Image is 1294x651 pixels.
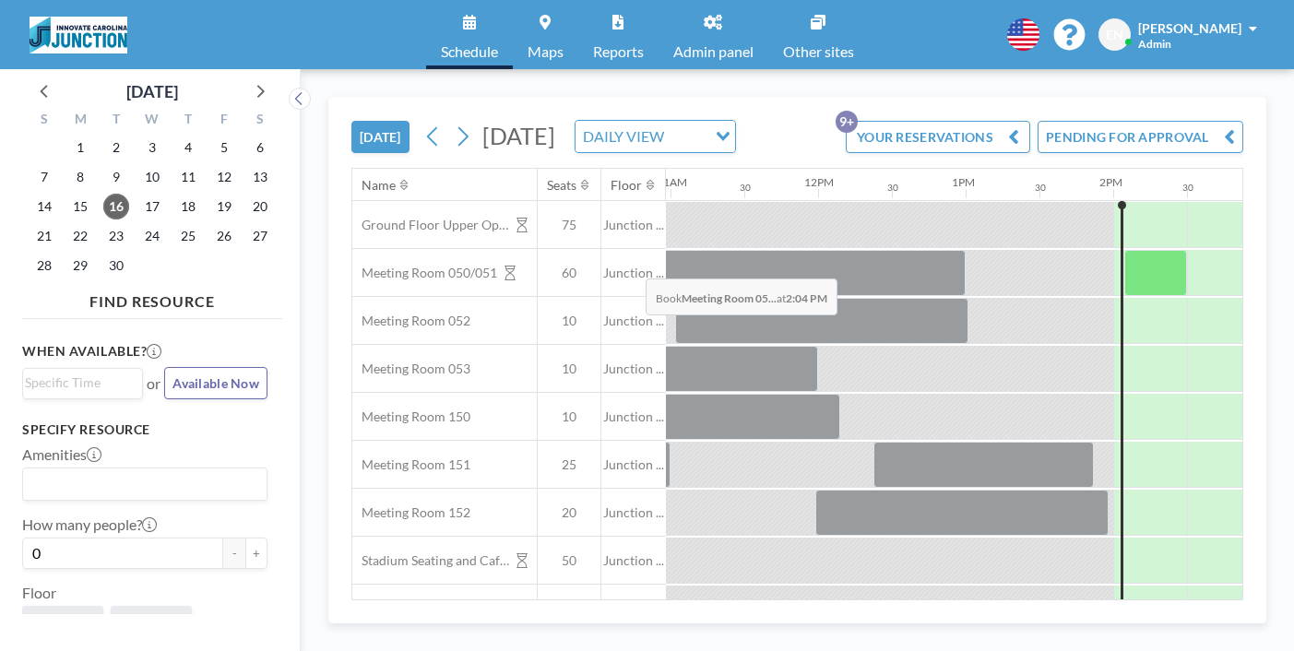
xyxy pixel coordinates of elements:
[103,135,129,160] span: Tuesday, September 2, 2025
[352,456,470,473] span: Meeting Room 151
[673,44,754,59] span: Admin panel
[579,124,668,148] span: DAILY VIEW
[103,194,129,219] span: Tuesday, September 16, 2025
[175,223,201,249] span: Thursday, September 25, 2025
[538,313,600,329] span: 10
[27,109,63,133] div: S
[23,369,142,397] div: Search for option
[31,164,57,190] span: Sunday, September 7, 2025
[25,373,132,393] input: Search for option
[139,194,165,219] span: Wednesday, September 17, 2025
[31,194,57,219] span: Sunday, September 14, 2025
[352,265,497,281] span: Meeting Room 050/051
[601,456,666,473] span: Junction ...
[247,223,273,249] span: Saturday, September 27, 2025
[1182,182,1193,194] div: 30
[22,285,282,311] h4: FIND RESOURCE
[67,253,93,278] span: Monday, September 29, 2025
[31,223,57,249] span: Sunday, September 21, 2025
[601,504,666,521] span: Junction ...
[211,164,237,190] span: Friday, September 12, 2025
[30,613,96,632] span: Junction ...
[22,421,267,438] h3: Specify resource
[362,177,396,194] div: Name
[147,374,160,393] span: or
[740,182,751,194] div: 30
[786,291,827,305] b: 2:04 PM
[25,472,256,496] input: Search for option
[247,135,273,160] span: Saturday, September 6, 2025
[211,194,237,219] span: Friday, September 19, 2025
[601,265,666,281] span: Junction ...
[538,361,600,377] span: 10
[352,552,509,569] span: Stadium Seating and Cafe area
[657,175,687,189] div: 11AM
[601,552,666,569] span: Junction ...
[245,538,267,569] button: +
[846,121,1030,153] button: YOUR RESERVATIONS9+
[170,109,206,133] div: T
[601,217,666,233] span: Junction ...
[22,445,101,464] label: Amenities
[126,78,178,104] div: [DATE]
[67,194,93,219] span: Monday, September 15, 2025
[139,164,165,190] span: Wednesday, September 10, 2025
[601,313,666,329] span: Junction ...
[223,538,245,569] button: -
[601,361,666,377] span: Junction ...
[836,111,858,133] p: 9+
[538,217,600,233] span: 75
[175,164,201,190] span: Thursday, September 11, 2025
[22,584,56,602] label: Floor
[23,468,267,500] div: Search for option
[206,109,242,133] div: F
[1035,182,1046,194] div: 30
[1138,20,1241,36] span: [PERSON_NAME]
[67,223,93,249] span: Monday, September 22, 2025
[538,552,600,569] span: 50
[1138,37,1171,51] span: Admin
[538,504,600,521] span: 20
[242,109,278,133] div: S
[804,175,834,189] div: 12PM
[538,456,600,473] span: 25
[175,194,201,219] span: Thursday, September 18, 2025
[1106,27,1123,43] span: EN
[887,182,898,194] div: 30
[31,253,57,278] span: Sunday, September 28, 2025
[164,367,267,399] button: Available Now
[576,121,735,152] div: Search for option
[352,408,470,425] span: Meeting Room 150
[351,121,410,153] button: [DATE]
[172,375,259,391] span: Available Now
[103,164,129,190] span: Tuesday, September 9, 2025
[67,164,93,190] span: Monday, September 8, 2025
[1099,175,1122,189] div: 2PM
[352,504,470,521] span: Meeting Room 152
[670,124,705,148] input: Search for option
[547,177,576,194] div: Seats
[247,164,273,190] span: Saturday, September 13, 2025
[352,361,470,377] span: Meeting Room 053
[1038,121,1243,153] button: PENDING FOR APPROVAL
[67,135,93,160] span: Monday, September 1, 2025
[593,44,644,59] span: Reports
[139,135,165,160] span: Wednesday, September 3, 2025
[352,217,509,233] span: Ground Floor Upper Open Area
[247,194,273,219] span: Saturday, September 20, 2025
[611,177,642,194] div: Floor
[103,253,129,278] span: Tuesday, September 30, 2025
[646,278,837,315] span: Book at
[482,122,555,149] span: [DATE]
[63,109,99,133] div: M
[30,17,127,53] img: organization-logo
[352,313,470,329] span: Meeting Room 052
[952,175,975,189] div: 1PM
[135,109,171,133] div: W
[538,408,600,425] span: 10
[211,135,237,160] span: Friday, September 5, 2025
[441,44,498,59] span: Schedule
[118,613,184,632] span: Junction ...
[682,291,777,305] b: Meeting Room 05...
[175,135,201,160] span: Thursday, September 4, 2025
